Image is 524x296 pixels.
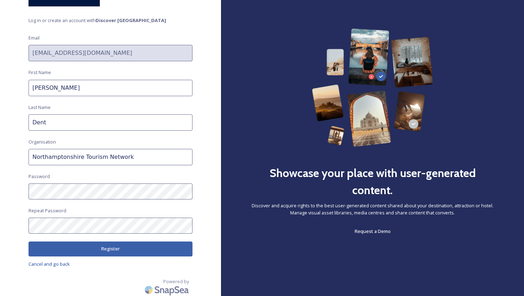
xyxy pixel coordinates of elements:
[29,207,66,214] span: Repeat Password
[29,104,51,111] span: Last Name
[96,17,166,24] strong: Discover [GEOGRAPHIC_DATA]
[29,69,51,76] span: First Name
[29,17,192,24] span: Log in or create an account with
[29,139,56,145] span: Organisation
[250,165,495,199] h2: Showcase your place with user-generated content.
[163,278,189,285] span: Powered by
[312,28,433,147] img: 63b42ca75bacad526042e722_Group%20154-p-800.png
[29,149,192,165] input: Acme Inc
[250,202,495,216] span: Discover and acquire rights to the best user-generated content shared about your destination, att...
[29,173,50,180] span: Password
[29,35,40,41] span: Email
[29,242,192,256] button: Register
[29,45,192,61] input: john.doe@snapsea.io
[29,114,192,131] input: Doe
[29,80,192,96] input: John
[29,261,70,267] span: Cancel and go back
[355,228,391,234] span: Request a Demo
[355,227,391,235] a: Request a Demo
